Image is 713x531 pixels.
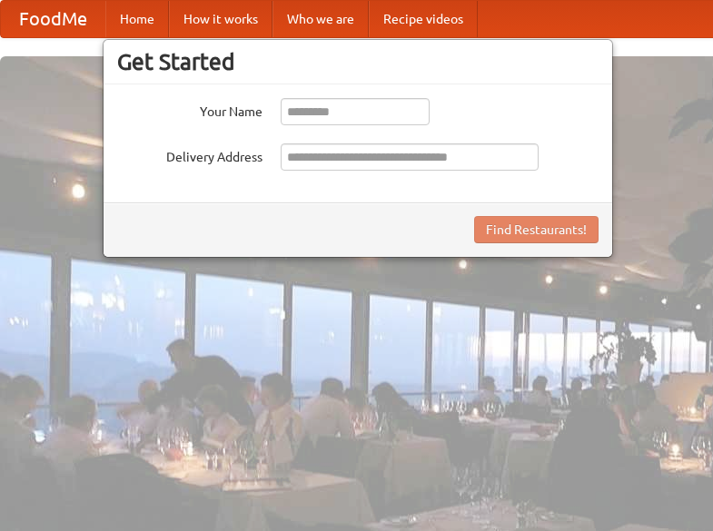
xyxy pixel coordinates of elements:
[1,1,105,37] a: FoodMe
[117,48,599,75] h3: Get Started
[169,1,272,37] a: How it works
[369,1,478,37] a: Recipe videos
[117,143,262,166] label: Delivery Address
[117,98,262,121] label: Your Name
[272,1,369,37] a: Who we are
[105,1,169,37] a: Home
[474,216,599,243] button: Find Restaurants!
